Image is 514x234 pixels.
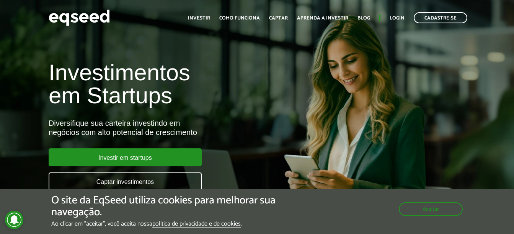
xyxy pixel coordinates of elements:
a: Captar investimentos [49,172,202,190]
img: EqSeed [49,8,110,28]
h5: O site da EqSeed utiliza cookies para melhorar sua navegação. [51,195,298,218]
a: Investir em startups [49,148,202,166]
button: Aceitar [399,202,463,216]
a: Investir [188,16,210,21]
a: Aprenda a investir [297,16,348,21]
p: Ao clicar em "aceitar", você aceita nossa . [51,220,298,227]
a: Login [390,16,405,21]
a: Como funciona [219,16,260,21]
a: política de privacidade e de cookies [152,221,241,227]
a: Captar [269,16,288,21]
a: Cadastre-se [414,12,467,23]
div: Diversifique sua carteira investindo em negócios com alto potencial de crescimento [49,119,294,137]
a: Blog [357,16,370,21]
h1: Investimentos em Startups [49,61,294,107]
